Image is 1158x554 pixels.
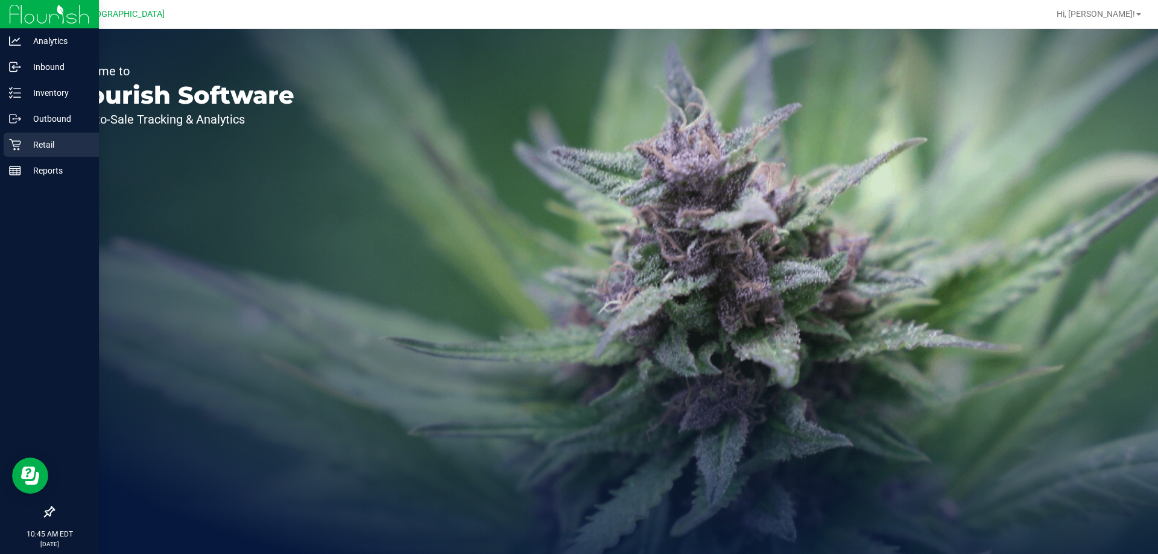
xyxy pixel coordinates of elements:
[65,65,294,77] p: Welcome to
[21,34,93,48] p: Analytics
[21,112,93,126] p: Outbound
[21,163,93,178] p: Reports
[9,61,21,73] inline-svg: Inbound
[65,113,294,125] p: Seed-to-Sale Tracking & Analytics
[9,165,21,177] inline-svg: Reports
[21,137,93,152] p: Retail
[9,139,21,151] inline-svg: Retail
[9,87,21,99] inline-svg: Inventory
[1057,9,1135,19] span: Hi, [PERSON_NAME]!
[5,540,93,549] p: [DATE]
[82,9,165,19] span: [GEOGRAPHIC_DATA]
[21,60,93,74] p: Inbound
[21,86,93,100] p: Inventory
[65,83,294,107] p: Flourish Software
[12,458,48,494] iframe: Resource center
[9,35,21,47] inline-svg: Analytics
[5,529,93,540] p: 10:45 AM EDT
[9,113,21,125] inline-svg: Outbound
